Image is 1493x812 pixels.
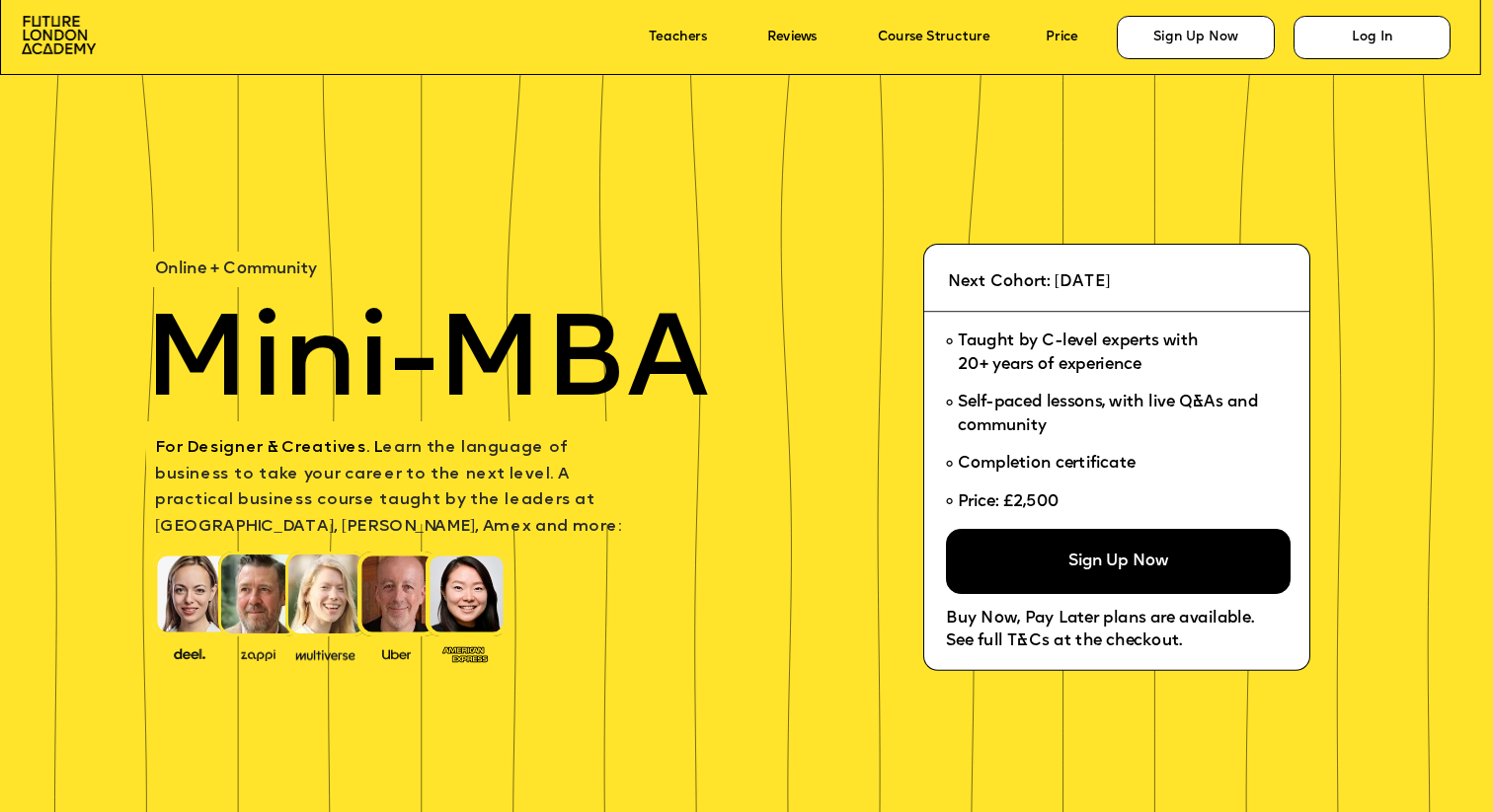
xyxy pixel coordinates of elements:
span: Next Cohort: [DATE] [948,274,1110,290]
span: Online + Community [155,262,317,278]
span: Completion certificate [958,456,1136,472]
img: image-388f4489-9820-4c53-9b08-f7df0b8d4ae2.png [160,643,218,662]
img: image-99cff0b2-a396-4aab-8550-cf4071da2cb9.png [367,645,426,661]
span: For Designer & Creatives. L [155,440,382,456]
img: image-b2f1584c-cbf7-4a77-bbe0-f56ae6ee31f2.png [229,645,287,661]
span: earn the language of business to take your career to the next level. A practical business course ... [155,440,621,535]
span: Mini-MBA [143,307,709,423]
img: image-93eab660-639c-4de6-957c-4ae039a0235a.png [435,642,494,664]
span: See full T&Cs at the checkout. [946,634,1182,650]
a: Course Structure [878,31,990,45]
span: Price: £2,500 [958,494,1060,510]
a: Price [1046,31,1077,45]
span: Taught by C-level experts with 20+ years of experience [958,334,1199,374]
a: Reviews [767,31,817,45]
span: Self-paced lessons, with live Q&As and community [958,396,1263,435]
img: image-b7d05013-d886-4065-8d38-3eca2af40620.png [290,643,360,662]
a: Teachers [649,31,707,45]
span: Buy Now, Pay Later plans are available. [946,611,1254,627]
img: image-aac980e9-41de-4c2d-a048-f29dd30a0068.png [22,16,96,53]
